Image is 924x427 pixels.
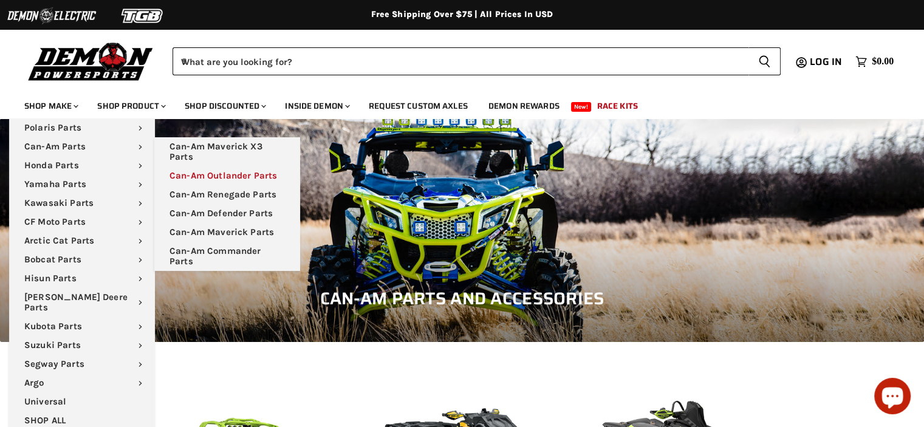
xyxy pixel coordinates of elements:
a: Kubota Parts [9,317,155,336]
ul: Main menu [154,137,300,271]
span: Log in [810,54,842,69]
img: Demon Electric Logo 2 [6,4,97,27]
a: Can-Am Renegade Parts [154,185,300,204]
a: Arctic Cat Parts [9,231,155,250]
span: New! [571,102,592,112]
a: Inside Demon [276,94,357,118]
a: Kawasaki Parts [9,194,155,213]
a: [PERSON_NAME] Deere Parts [9,288,155,317]
form: Product [173,47,781,75]
a: Polaris Parts [9,118,155,137]
a: Argo [9,374,155,392]
a: Segway Parts [9,355,155,374]
a: Race Kits [588,94,647,118]
a: Hisun Parts [9,269,155,288]
a: Can-Am Commander Parts [154,242,300,271]
a: Suzuki Parts [9,336,155,355]
a: Can-Am Outlander Parts [154,166,300,185]
a: Shop Discounted [176,94,273,118]
inbox-online-store-chat: Shopify online store chat [871,378,914,417]
a: Can-Am Parts [9,137,155,156]
img: Demon Powersports [24,39,157,83]
a: Demon Rewards [479,94,569,118]
a: Log in [804,56,849,67]
a: Request Custom Axles [360,94,477,118]
a: Yamaha Parts [9,175,155,194]
span: $0.00 [872,56,894,67]
a: Honda Parts [9,156,155,175]
a: Can-Am Maverick X3 Parts [154,137,300,166]
a: Shop Product [88,94,173,118]
a: Bobcat Parts [9,250,155,269]
a: Can-Am Maverick Parts [154,223,300,242]
a: Can-Am Defender Parts [154,204,300,223]
ul: Main menu [15,89,891,118]
a: CF Moto Parts [9,213,155,231]
button: Search [748,47,781,75]
input: When autocomplete results are available use up and down arrows to review and enter to select [173,47,748,75]
h1: Can-Am Parts and Accessories [18,289,906,309]
a: Universal [9,392,155,411]
img: TGB Logo 2 [97,4,188,27]
a: $0.00 [849,53,900,70]
a: Shop Make [15,94,86,118]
